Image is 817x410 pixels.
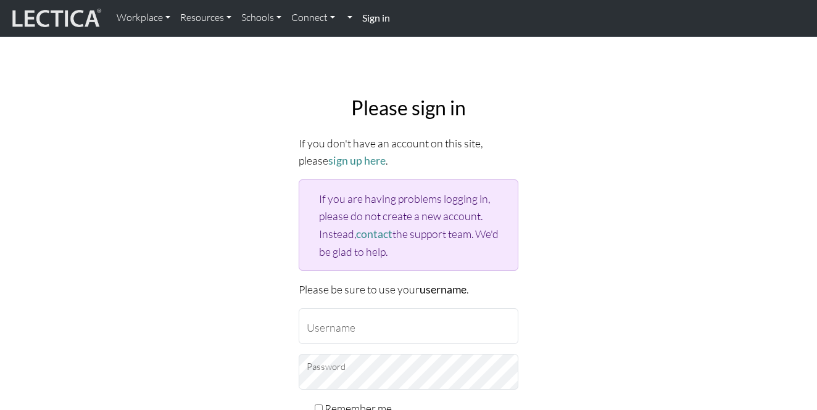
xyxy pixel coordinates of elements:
div: If you are having problems logging in, please do not create a new account. Instead, the support t... [299,179,518,271]
a: Schools [236,5,286,31]
strong: username [420,283,467,296]
a: contact [356,228,392,240]
a: Resources [175,5,236,31]
input: Username [299,308,518,344]
a: Sign in [357,5,395,31]
a: Connect [286,5,340,31]
img: lecticalive [9,7,102,30]
h2: Please sign in [299,96,518,120]
a: sign up here [328,154,386,167]
strong: Sign in [362,12,390,23]
p: If you don't have an account on this site, please . [299,134,518,170]
a: Workplace [112,5,175,31]
p: Please be sure to use your . [299,281,518,298]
